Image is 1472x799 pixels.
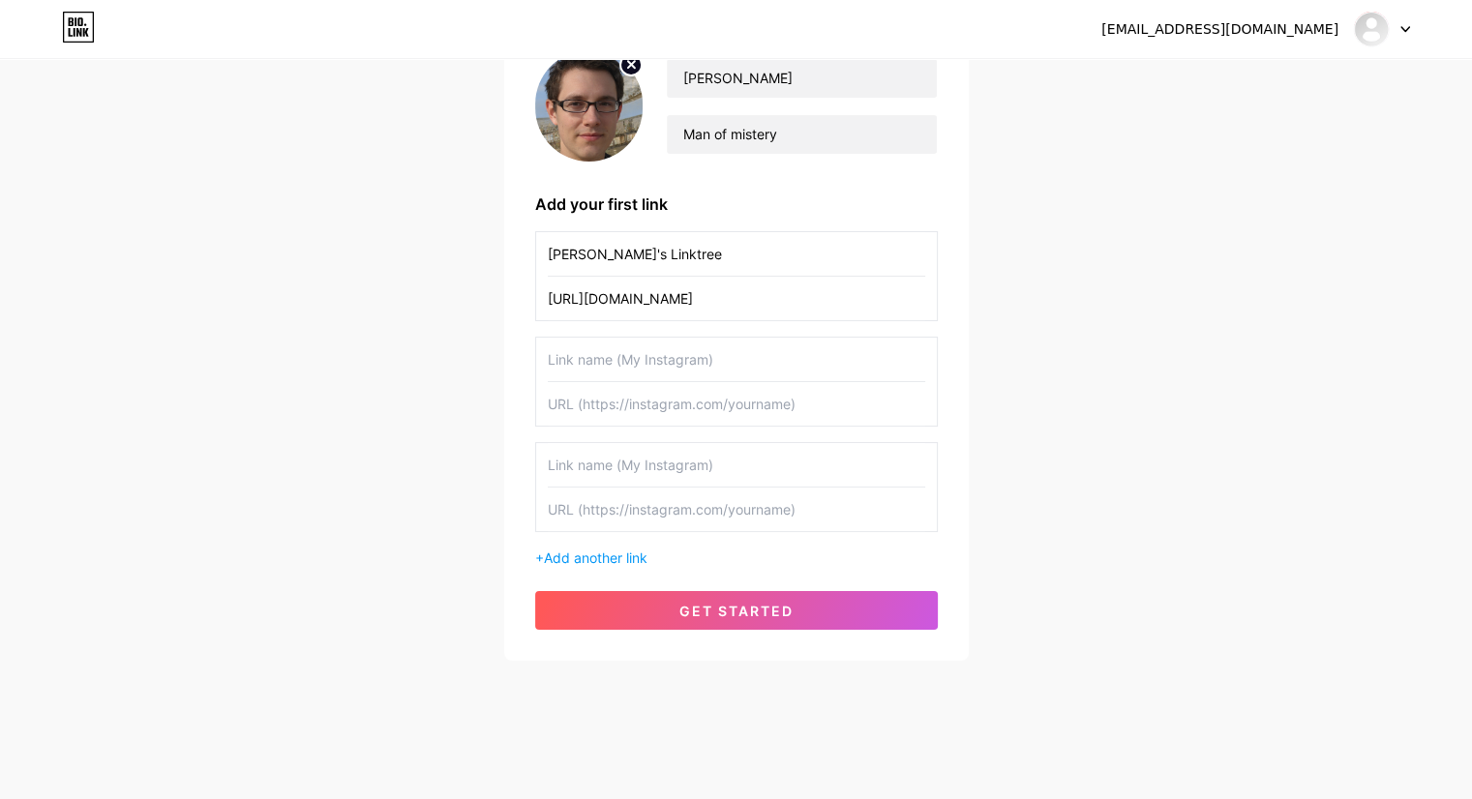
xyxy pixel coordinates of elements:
[1101,19,1338,40] div: [EMAIL_ADDRESS][DOMAIN_NAME]
[548,232,925,276] input: Link name (My Instagram)
[535,591,938,630] button: get started
[535,547,938,568] div: +
[667,59,936,98] input: Your name
[548,488,925,531] input: URL (https://instagram.com/yourname)
[548,382,925,426] input: URL (https://instagram.com/yourname)
[679,603,794,619] span: get started
[548,277,925,320] input: URL (https://instagram.com/yourname)
[548,443,925,487] input: Link name (My Instagram)
[548,338,925,381] input: Link name (My Instagram)
[535,50,644,162] img: profile pic
[1353,11,1390,47] img: Zack Achman
[544,549,647,566] span: Add another link
[535,192,938,216] div: Add your first link
[667,115,936,154] input: bio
